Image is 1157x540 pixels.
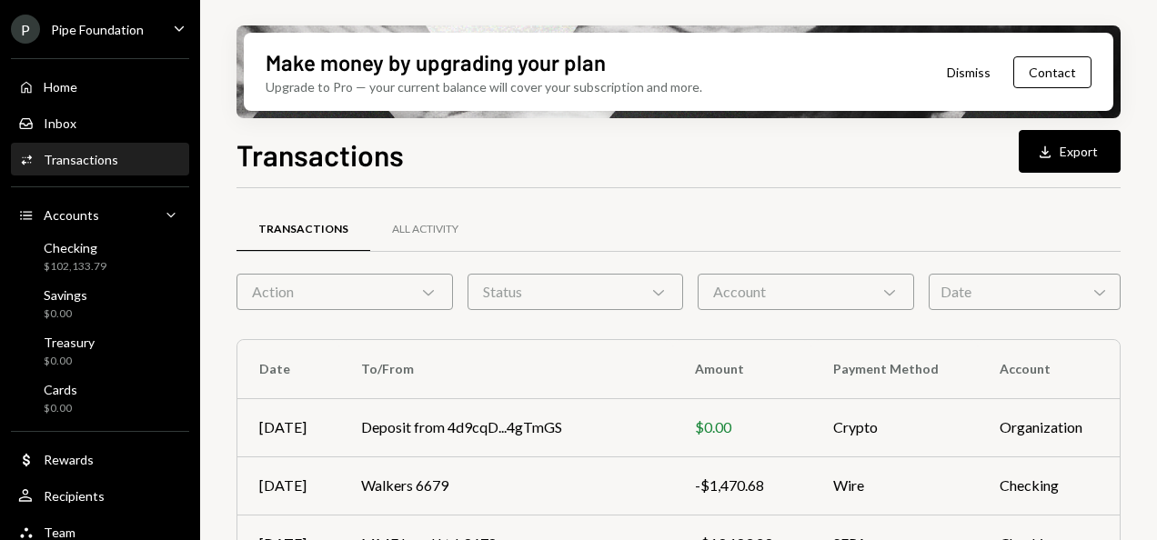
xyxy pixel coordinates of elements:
[51,22,144,37] div: Pipe Foundation
[392,222,458,237] div: All Activity
[11,235,189,278] a: Checking$102,133.79
[811,398,978,456] td: Crypto
[695,475,790,496] div: -$1,470.68
[929,274,1121,310] div: Date
[259,416,317,438] div: [DATE]
[11,282,189,325] a: Savings$0.00
[339,340,673,398] th: To/From
[468,274,684,310] div: Status
[11,70,189,103] a: Home
[236,206,370,253] a: Transactions
[236,136,404,173] h1: Transactions
[339,456,673,515] td: Walkers 6679
[978,456,1120,515] td: Checking
[11,443,189,475] a: Rewards
[44,401,77,416] div: $0.00
[11,15,40,44] div: P
[44,115,76,131] div: Inbox
[259,475,317,496] div: [DATE]
[44,306,87,322] div: $0.00
[924,51,1013,94] button: Dismiss
[44,240,106,255] div: Checking
[44,152,118,167] div: Transactions
[266,77,702,96] div: Upgrade to Pro — your current balance will cover your subscription and more.
[237,340,339,398] th: Date
[44,382,77,397] div: Cards
[1013,56,1092,88] button: Contact
[339,398,673,456] td: Deposit from 4d9cqD...4gTmGS
[811,340,978,398] th: Payment Method
[11,106,189,139] a: Inbox
[266,47,606,77] div: Make money by upgrading your plan
[1019,130,1121,173] button: Export
[44,488,105,504] div: Recipients
[811,456,978,515] td: Wire
[978,340,1120,398] th: Account
[44,79,77,95] div: Home
[44,207,99,223] div: Accounts
[11,479,189,512] a: Recipients
[236,274,453,310] div: Action
[44,287,87,303] div: Savings
[258,222,348,237] div: Transactions
[978,398,1120,456] td: Organization
[695,416,790,438] div: $0.00
[44,525,75,540] div: Team
[44,259,106,275] div: $102,133.79
[44,354,95,369] div: $0.00
[44,452,94,467] div: Rewards
[673,340,811,398] th: Amount
[11,376,189,420] a: Cards$0.00
[11,198,189,231] a: Accounts
[11,329,189,373] a: Treasury$0.00
[698,274,914,310] div: Account
[370,206,480,253] a: All Activity
[11,143,189,175] a: Transactions
[44,335,95,350] div: Treasury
